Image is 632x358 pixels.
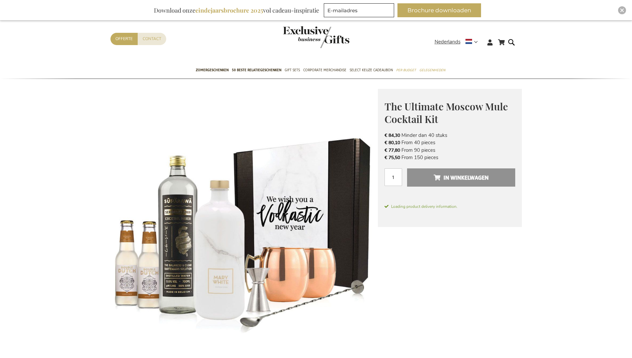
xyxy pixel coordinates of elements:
[620,8,624,12] img: Close
[385,204,515,209] span: Loading product delivery information.
[324,3,396,19] form: marketing offers and promotions
[396,67,416,74] span: Per Budget
[303,67,346,74] span: Corporate Merchandise
[283,26,316,48] a: store logo
[385,132,515,139] li: Minder dan 40 stuks
[396,62,416,79] a: Per Budget
[385,132,400,139] span: € 84,30
[385,154,400,161] span: € 75,50
[435,38,460,46] span: Nederlands
[385,100,508,126] span: The Ultimate Moscow Mule Cocktail Kit
[196,67,229,74] span: Zomergeschenken
[283,26,349,48] img: Exclusive Business gifts logo
[618,6,626,14] div: Close
[138,33,166,45] a: Contact
[385,140,400,146] span: € 80,10
[232,62,281,79] a: 50 beste relatiegeschenken
[419,67,445,74] span: Gelegenheden
[195,6,263,14] b: eindejaarsbrochure 2025
[385,139,515,146] li: From 40 pieces
[397,3,481,17] button: Brochure downloaden
[324,3,394,17] input: E-mailadres
[232,67,281,74] span: 50 beste relatiegeschenken
[151,3,322,17] div: Download onze vol cadeau-inspiratie
[285,67,300,74] span: Gift Sets
[385,168,402,186] input: Aantal
[350,67,393,74] span: Select Keuze Cadeaubon
[196,62,229,79] a: Zomergeschenken
[385,147,400,153] span: € 77,80
[303,62,346,79] a: Corporate Merchandise
[110,89,378,356] img: Beer Apéro Gift Box
[110,33,138,45] a: Offerte
[350,62,393,79] a: Select Keuze Cadeaubon
[285,62,300,79] a: Gift Sets
[419,62,445,79] a: Gelegenheden
[385,154,515,161] li: From 150 pieces
[385,147,515,154] li: From 90 pieces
